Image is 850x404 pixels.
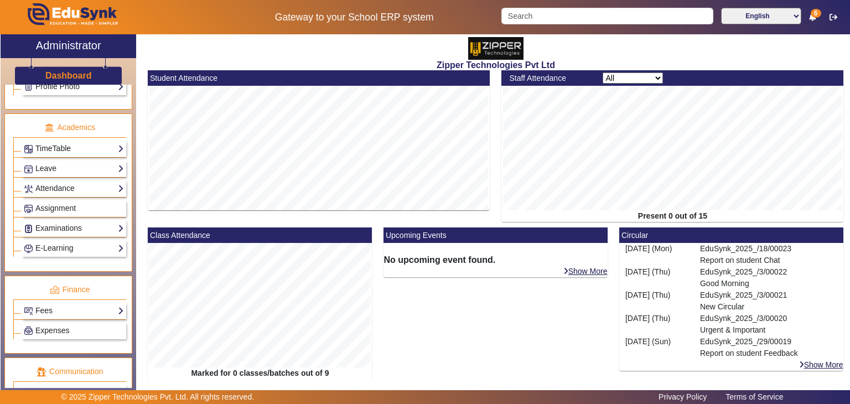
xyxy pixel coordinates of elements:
[24,205,33,213] img: Assignments.png
[619,243,694,266] div: [DATE] (Mon)
[13,366,126,377] p: Communication
[619,313,694,336] div: [DATE] (Thu)
[694,243,843,266] div: EduSynk_2025_/18/00023
[619,336,694,359] div: [DATE] (Sun)
[700,348,838,359] p: Report on student Feedback
[619,289,694,313] div: [DATE] (Thu)
[694,266,843,289] div: EduSynk_2025_/3/00022
[700,278,838,289] p: Good Morning
[44,123,54,133] img: academic.png
[811,9,821,18] span: 6
[720,390,789,404] a: Terms of Service
[653,390,712,404] a: Privacy Policy
[148,227,372,243] mat-card-header: Class Attendance
[13,284,126,296] p: Finance
[45,70,92,81] a: Dashboard
[219,12,490,23] h5: Gateway to your School ERP system
[13,122,126,133] p: Academics
[37,367,46,377] img: communication.png
[619,266,694,289] div: [DATE] (Thu)
[61,391,255,403] p: © 2025 Zipper Technologies Pvt. Ltd. All rights reserved.
[619,227,843,243] mat-card-header: Circular
[1,34,136,58] a: Administrator
[35,326,69,335] span: Expenses
[148,367,372,379] div: Marked for 0 classes/batches out of 9
[142,60,849,70] h2: Zipper Technologies Pvt Ltd
[694,313,843,336] div: EduSynk_2025_/3/00020
[501,210,843,222] div: Present 0 out of 15
[563,266,608,276] a: Show More
[700,301,838,313] p: New Circular
[700,255,838,266] p: Report on student Chat
[24,324,124,337] a: Expenses
[383,255,608,265] h6: No upcoming event found.
[504,72,597,84] div: Staff Attendance
[501,8,713,24] input: Search
[799,360,844,370] a: Show More
[24,327,33,335] img: Payroll.png
[383,227,608,243] mat-card-header: Upcoming Events
[24,202,124,215] a: Assignment
[50,285,60,295] img: finance.png
[694,289,843,313] div: EduSynk_2025_/3/00021
[700,324,838,336] p: Urgent & Important
[468,37,524,60] img: 36227e3f-cbf6-4043-b8fc-b5c5f2957d0a
[36,39,101,52] h2: Administrator
[35,204,76,213] span: Assignment
[148,70,490,86] mat-card-header: Student Attendance
[694,336,843,359] div: EduSynk_2025_/29/00019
